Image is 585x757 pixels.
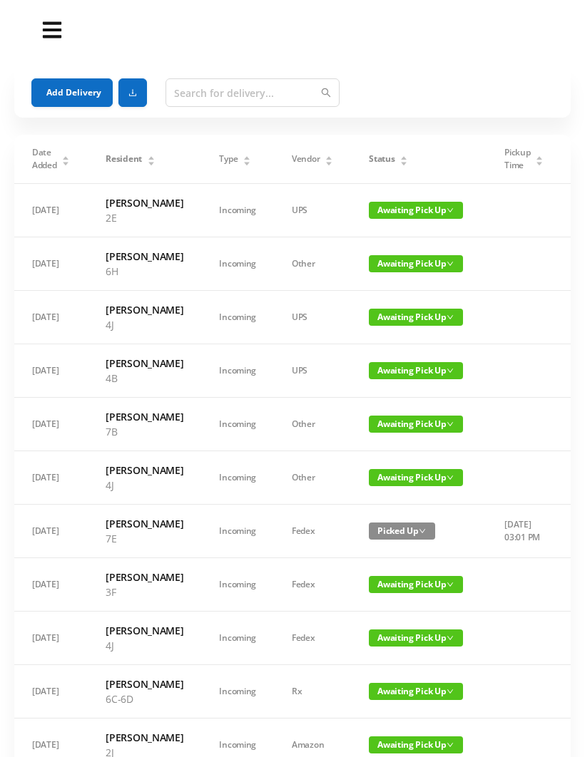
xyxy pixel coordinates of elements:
[400,154,408,163] div: Sort
[292,153,320,165] span: Vendor
[201,184,274,237] td: Incoming
[447,260,454,267] i: icon: down
[62,160,70,164] i: icon: caret-down
[106,478,183,493] p: 4J
[274,344,351,398] td: UPS
[61,154,70,163] div: Sort
[106,153,142,165] span: Resident
[14,237,88,291] td: [DATE]
[219,153,238,165] span: Type
[106,356,183,371] h6: [PERSON_NAME]
[325,160,333,164] i: icon: caret-down
[118,78,147,107] button: icon: download
[201,237,274,291] td: Incoming
[14,558,88,612] td: [DATE]
[147,160,155,164] i: icon: caret-down
[106,585,183,599] p: 3F
[419,527,426,535] i: icon: down
[369,362,463,379] span: Awaiting Pick Up
[487,505,561,558] td: [DATE] 03:01 PM
[14,505,88,558] td: [DATE]
[106,264,183,279] p: 6H
[14,612,88,665] td: [DATE]
[447,314,454,321] i: icon: down
[274,451,351,505] td: Other
[14,451,88,505] td: [DATE]
[31,78,113,107] button: Add Delivery
[447,741,454,748] i: icon: down
[106,463,183,478] h6: [PERSON_NAME]
[536,160,544,164] i: icon: caret-down
[400,154,408,158] i: icon: caret-up
[14,291,88,344] td: [DATE]
[369,153,395,165] span: Status
[274,398,351,451] td: Other
[201,612,274,665] td: Incoming
[106,570,183,585] h6: [PERSON_NAME]
[447,634,454,642] i: icon: down
[447,474,454,481] i: icon: down
[274,505,351,558] td: Fedex
[369,469,463,486] span: Awaiting Pick Up
[243,154,251,163] div: Sort
[201,398,274,451] td: Incoming
[106,730,183,745] h6: [PERSON_NAME]
[369,576,463,593] span: Awaiting Pick Up
[106,424,183,439] p: 7B
[274,237,351,291] td: Other
[274,184,351,237] td: UPS
[201,505,274,558] td: Incoming
[106,317,183,332] p: 4J
[106,676,183,691] h6: [PERSON_NAME]
[274,291,351,344] td: UPS
[447,367,454,374] i: icon: down
[106,210,183,225] p: 2E
[201,291,274,344] td: Incoming
[106,249,183,264] h6: [PERSON_NAME]
[106,371,183,386] p: 4B
[201,558,274,612] td: Incoming
[106,531,183,546] p: 7E
[369,629,463,647] span: Awaiting Pick Up
[369,255,463,272] span: Awaiting Pick Up
[106,409,183,424] h6: [PERSON_NAME]
[274,665,351,719] td: Rx
[201,451,274,505] td: Incoming
[504,146,530,172] span: Pickup Time
[535,154,544,163] div: Sort
[274,612,351,665] td: Fedex
[400,160,408,164] i: icon: caret-down
[325,154,333,163] div: Sort
[243,154,251,158] i: icon: caret-up
[369,202,463,219] span: Awaiting Pick Up
[201,665,274,719] td: Incoming
[147,154,155,158] i: icon: caret-up
[14,398,88,451] td: [DATE]
[369,736,463,753] span: Awaiting Pick Up
[14,344,88,398] td: [DATE]
[62,154,70,158] i: icon: caret-up
[321,88,331,98] i: icon: search
[274,558,351,612] td: Fedex
[106,691,183,706] p: 6C-6D
[147,154,156,163] div: Sort
[447,207,454,214] i: icon: down
[14,184,88,237] td: [DATE]
[447,421,454,428] i: icon: down
[243,160,251,164] i: icon: caret-down
[325,154,333,158] i: icon: caret-up
[106,195,183,210] h6: [PERSON_NAME]
[447,581,454,588] i: icon: down
[536,154,544,158] i: icon: caret-up
[447,688,454,695] i: icon: down
[32,146,57,172] span: Date Added
[369,683,463,700] span: Awaiting Pick Up
[369,416,463,433] span: Awaiting Pick Up
[201,344,274,398] td: Incoming
[106,638,183,653] p: 4J
[106,302,183,317] h6: [PERSON_NAME]
[369,522,435,540] span: Picked Up
[369,309,463,326] span: Awaiting Pick Up
[106,623,183,638] h6: [PERSON_NAME]
[166,78,340,107] input: Search for delivery...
